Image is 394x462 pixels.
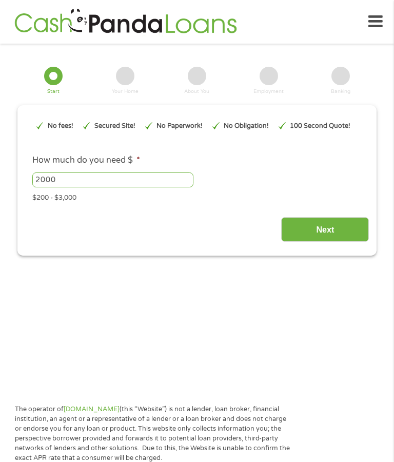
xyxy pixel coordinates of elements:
p: Secured Site! [94,121,135,131]
div: Banking [331,89,350,94]
a: [DOMAIN_NAME] [64,405,120,413]
label: How much do you need $ [32,155,140,166]
div: Employment [253,89,284,94]
div: About You [184,89,209,94]
div: Your Home [112,89,139,94]
div: $200 - $3,000 [32,189,362,203]
div: Start [47,89,60,94]
p: No Obligation! [224,121,269,131]
img: GetLoanNow Logo [11,7,240,36]
p: 100 Second Quote! [290,121,350,131]
input: Next [281,217,369,242]
p: No fees! [48,121,73,131]
p: No Paperwork! [156,121,203,131]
